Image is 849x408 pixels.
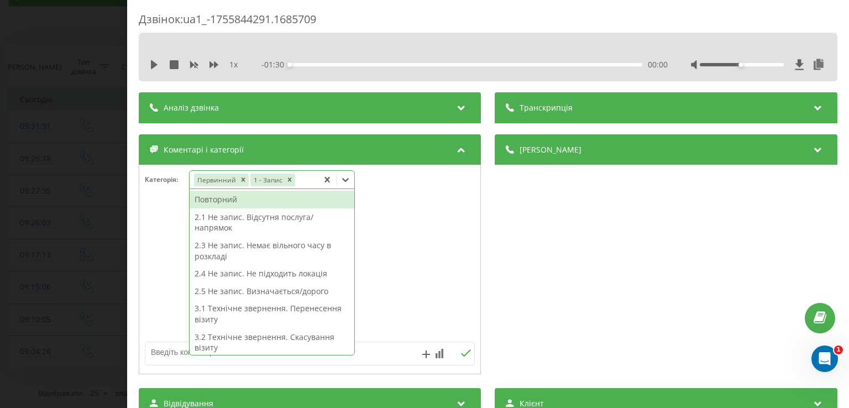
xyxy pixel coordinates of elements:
[190,283,354,300] div: 2.5 Не запис. Визначається/дорого
[190,265,354,283] div: 2.4 Не запис. Не підходить локація
[145,176,189,184] h4: Категорія :
[238,174,249,186] div: Remove Первинний
[190,191,354,208] div: Повторний
[648,59,668,70] span: 00:00
[164,102,219,113] span: Аналіз дзвінка
[190,208,354,237] div: 2.1 Не запис. Відсутня послуга/напрямок
[139,12,837,33] div: Дзвінок : ua1_-1755844291.1685709
[739,62,743,67] div: Accessibility label
[288,62,292,67] div: Accessibility label
[190,300,354,328] div: 3.1 Технічне звернення. Перенесення візиту
[229,59,238,70] span: 1 x
[262,59,290,70] span: - 01:30
[250,174,284,186] div: 1 - Запис
[190,237,354,265] div: 2.3 Не запис. Немає вільного часу в розкладі
[190,328,354,357] div: 3.2 Технічне звернення. Скасування візиту
[520,102,573,113] span: Транскрипція
[194,174,238,186] div: Первинний
[811,346,838,372] iframe: Intercom live chat
[520,144,582,155] span: [PERSON_NAME]
[284,174,295,186] div: Remove 1 - Запис
[834,346,843,354] span: 1
[164,144,244,155] span: Коментарі і категорії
